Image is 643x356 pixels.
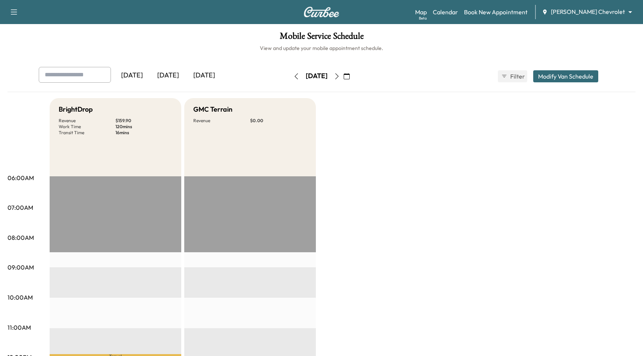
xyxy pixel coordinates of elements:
h5: GMC Terrain [193,104,232,115]
h6: View and update your mobile appointment schedule. [8,44,635,52]
h5: BrightDrop [59,104,93,115]
button: Filter [498,70,527,82]
h1: Mobile Service Schedule [8,32,635,44]
img: Curbee Logo [303,7,340,17]
p: 16 mins [115,130,172,136]
button: Modify Van Schedule [533,70,598,82]
p: 06:00AM [8,173,34,182]
p: 07:00AM [8,203,33,212]
a: Calendar [433,8,458,17]
div: [DATE] [150,67,186,84]
div: [DATE] [186,67,222,84]
p: Revenue [59,118,115,124]
span: [PERSON_NAME] Chevrolet [551,8,625,16]
p: 10:00AM [8,293,33,302]
span: Filter [510,72,524,81]
p: 08:00AM [8,233,34,242]
div: [DATE] [114,67,150,84]
p: Revenue [193,118,250,124]
div: [DATE] [306,71,328,81]
p: 120 mins [115,124,172,130]
a: Book New Appointment [464,8,528,17]
div: Beta [419,15,427,21]
p: 11:00AM [8,323,31,332]
p: Transit Time [59,130,115,136]
p: $ 0.00 [250,118,307,124]
a: MapBeta [415,8,427,17]
p: 09:00AM [8,263,34,272]
p: $ 159.90 [115,118,172,124]
p: Work Time [59,124,115,130]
